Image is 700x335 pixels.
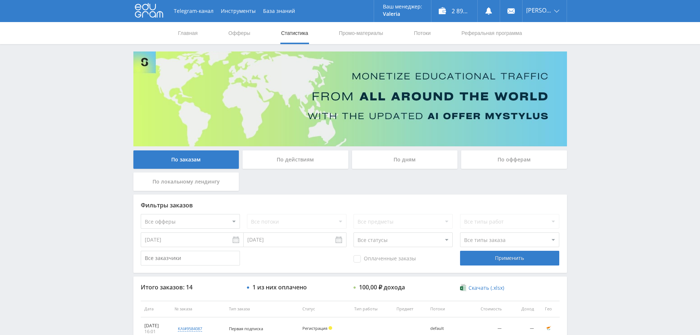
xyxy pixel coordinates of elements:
div: По дням [352,150,458,169]
div: Применить [460,251,559,265]
div: По действиям [243,150,348,169]
p: Valeria [383,11,422,17]
img: Banner [133,51,567,146]
p: Ваш менеджер: [383,4,422,10]
a: Главная [177,22,198,44]
a: Статистика [280,22,309,44]
a: Офферы [228,22,251,44]
div: По локальному лендингу [133,172,239,191]
div: Фильтры заказов [141,202,560,209]
span: Оплаченные заказы [353,255,416,263]
div: По офферам [461,150,567,169]
input: Все заказчики [141,251,240,265]
span: [PERSON_NAME] [526,7,552,13]
a: Промо-материалы [338,22,384,44]
a: Реферальная программа [461,22,523,44]
a: Потоки [413,22,431,44]
div: По заказам [133,150,239,169]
